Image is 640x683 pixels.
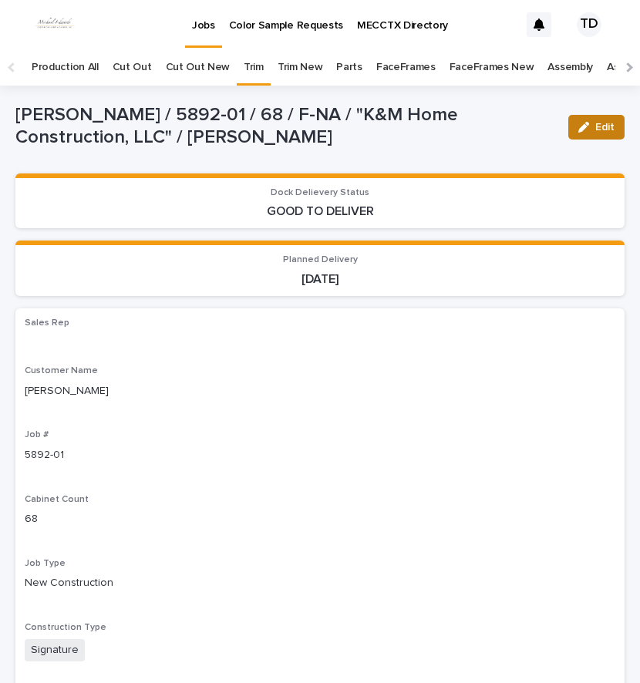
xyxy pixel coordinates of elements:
[25,495,89,504] span: Cabinet Count
[25,318,69,328] span: Sales Rep
[31,9,79,40] img: dhEtdSsQReaQtgKTuLrt
[547,49,593,86] a: Assembly
[595,122,615,133] span: Edit
[15,104,556,149] p: [PERSON_NAME] / 5892-01 / 68 / F-NA / "K&M Home Construction, LLC" / [PERSON_NAME]
[577,12,601,37] div: TD
[376,49,436,86] a: FaceFrames
[25,383,615,399] p: [PERSON_NAME]
[25,272,615,287] p: [DATE]
[25,204,615,219] p: GOOD TO DELIVER
[25,639,85,661] span: Signature
[25,366,98,375] span: Customer Name
[25,559,66,568] span: Job Type
[113,49,152,86] a: Cut Out
[271,188,369,197] span: Dock Delievery Status
[244,49,264,86] a: Trim
[450,49,534,86] a: FaceFrames New
[336,49,362,86] a: Parts
[166,49,231,86] a: Cut Out New
[25,623,106,632] span: Construction Type
[283,255,358,264] span: Planned Delivery
[25,511,615,527] p: 68
[25,430,49,439] span: Job #
[25,575,615,591] p: New Construction
[25,447,615,463] p: 5892-01
[32,49,99,86] a: Production All
[568,115,625,140] button: Edit
[278,49,323,86] a: Trim New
